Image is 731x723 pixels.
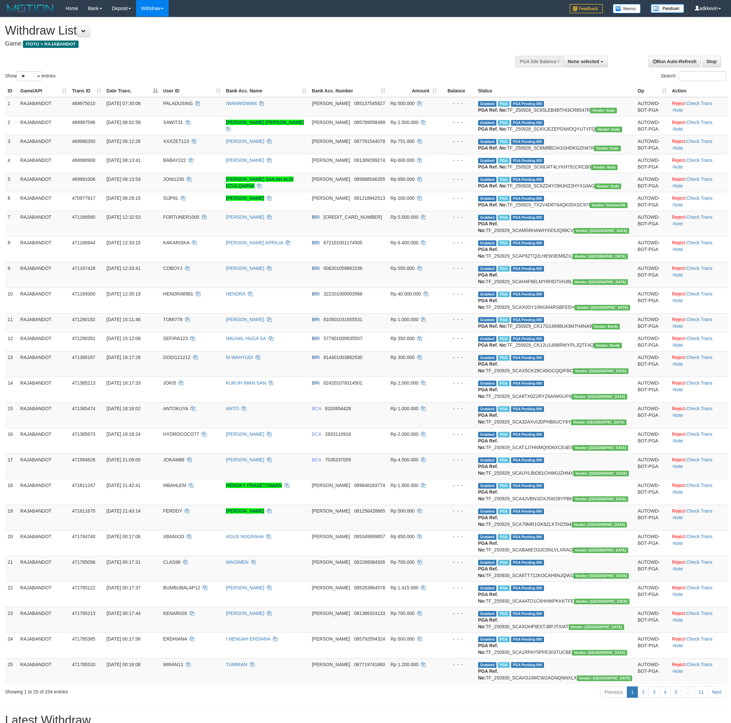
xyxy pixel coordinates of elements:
[5,71,56,81] label: Show entries
[312,158,350,163] span: [PERSON_NAME]
[478,247,498,259] b: PGA Ref. No:
[669,173,728,192] td: · ·
[478,221,498,233] b: PGA Ref. No:
[672,214,685,220] a: Reject
[442,195,473,201] div: - - -
[5,173,18,192] td: 5
[226,380,266,386] a: KUKUH IMAN SAN
[226,585,264,590] a: [PERSON_NAME]
[686,431,713,437] a: Check Trans
[572,254,628,259] span: Vendor URL: https://secure10.1velocity.biz
[635,97,669,116] td: AUTOWD-BOT-PGA
[475,192,635,211] td: TF_250929_TX2V4D6T64QK05XSC97I
[686,158,713,163] a: Check Trans
[226,336,266,341] a: NAUVAL HUGA SA
[391,158,415,163] span: Rp 600.000
[659,686,671,698] a: 4
[672,177,685,182] a: Reject
[478,120,497,126] span: Grabbed
[670,686,682,698] a: 5
[613,4,641,13] img: Button%20Memo.svg
[673,221,683,226] a: Note
[18,236,70,262] td: RAJABANDOT
[226,177,293,188] a: [PERSON_NAME] SAA AH ALDI DZULQARNA
[673,126,683,132] a: Note
[5,41,481,47] h4: Game:
[18,116,70,135] td: RAJABANDOT
[672,508,685,514] a: Reject
[635,236,669,262] td: AUTOWD-BOT-PGA
[226,406,239,411] a: ANTO
[673,413,683,418] a: Note
[323,240,362,245] span: Copy 672101001174505 to clipboard
[391,177,415,182] span: Rp 650.000
[106,266,140,271] span: [DATE] 12:33:41
[104,85,160,97] th: Date Trans.: activate to sort column descending
[694,686,708,698] a: 11
[686,214,713,220] a: Check Trans
[672,380,685,386] a: Reject
[686,406,713,411] a: Check Trans
[18,135,70,154] td: RAJABANDOT
[226,120,304,125] a: [PERSON_NAME] [PERSON_NAME]
[673,361,683,367] a: Note
[163,101,193,106] span: PALADUSING
[475,154,635,173] td: TF_250928_SC68J4T4LYKH791CRCB0
[673,643,683,648] a: Note
[106,177,140,182] span: [DATE] 08:13:54
[498,215,509,220] span: Marked by adkaldo
[679,71,726,81] input: Search:
[672,585,685,590] a: Reject
[672,139,685,144] a: Reject
[673,541,683,546] a: Note
[354,120,385,125] span: Copy 085789058499 to clipboard
[672,636,685,642] a: Reject
[498,240,509,246] span: Marked by adkaldo
[312,139,350,144] span: [PERSON_NAME]
[673,464,683,469] a: Note
[312,291,319,297] span: BRI
[72,266,95,271] span: 471167428
[106,240,140,245] span: [DATE] 12:33:15
[475,211,635,236] td: TF_250929_SCAMSRHAWIYKE5JQ99CV
[673,489,683,495] a: Note
[635,85,669,97] th: Op: activate to sort column ascending
[673,247,683,252] a: Note
[672,336,685,341] a: Reject
[686,534,713,539] a: Check Trans
[312,240,319,245] span: BRI
[686,508,713,514] a: Check Trans
[5,85,18,97] th: ID
[673,183,683,188] a: Note
[475,262,635,288] td: TF_250929_SCAH4F6ELMYRHD7VHJ8L
[511,196,544,201] span: PGA Pending
[442,119,473,126] div: - - -
[478,107,507,113] b: PGA Ref. No:
[686,559,713,565] a: Check Trans
[673,592,683,597] a: Note
[226,139,264,144] a: [PERSON_NAME]
[475,236,635,262] td: TF_250929_SCAP9ZTQ2LHEW3EMBZIL
[226,317,264,322] a: [PERSON_NAME]
[686,291,713,297] a: Check Trans
[672,457,685,462] a: Reject
[673,668,683,674] a: Note
[442,214,473,220] div: - - -
[498,101,509,107] span: Marked by adkpebhi
[478,126,507,132] b: PGA Ref. No:
[686,380,713,386] a: Check Trans
[478,183,507,188] b: PGA Ref. No:
[511,215,544,220] span: PGA Pending
[475,85,635,97] th: Status
[5,192,18,211] td: 6
[312,266,319,271] span: BRI
[163,120,183,125] span: SAWIT31
[354,195,385,201] span: Copy 081218942513 to clipboard
[391,139,415,144] span: Rp 751.000
[5,262,18,288] td: 9
[511,139,544,145] span: PGA Pending
[635,154,669,173] td: AUTOWD-BOT-PGA
[600,686,627,698] a: Previous
[673,515,683,520] a: Note
[17,71,42,81] select: Showentries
